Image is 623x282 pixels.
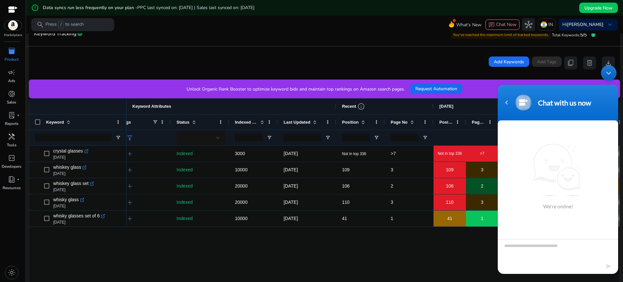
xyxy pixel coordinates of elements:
p: [DATE] [53,203,84,209]
span: 3 [481,163,483,177]
span: Indexed [177,167,193,172]
span: search [36,21,44,29]
span: whiskey glass set [53,179,89,188]
p: Press to search [45,21,84,28]
span: 41 [342,216,347,221]
span: 109 [446,163,453,177]
span: [DATE] [284,200,298,205]
span: Not in top 336 [438,151,462,156]
b: [PERSON_NAME] [567,21,604,28]
span: Last Updated [284,120,310,125]
p: Ads [8,78,15,84]
p: [DATE] [53,155,88,160]
input: Indexed Products Filter Input [235,134,263,141]
span: 41 [447,212,452,225]
span: Indexed [177,183,193,189]
button: Open Filter Menu [422,135,428,140]
p: Reports [5,121,18,127]
p: Tools [7,142,17,148]
p: Sales [7,99,16,105]
p: Unlock Organic Rank Booster to optimize keyword bids and maintain top rankings on Amazon search p... [187,86,405,92]
span: >7 [391,151,396,156]
span: 3 [391,167,393,172]
span: Indexed Products [235,120,258,125]
span: Keyword [46,120,64,125]
span: lab_profile [8,111,16,119]
span: 2 [481,179,483,193]
span: info [77,30,83,37]
span: 10000 [235,216,248,221]
span: add [126,199,134,206]
input: Last Updated Filter Input [284,134,321,141]
span: whisky glasses set of 6 [53,211,100,220]
span: 10000 [235,167,248,172]
span: >7 [480,151,484,156]
span: Position [439,120,453,125]
span: Position [342,120,359,125]
button: Open Filter Menu [325,135,330,140]
span: book_4 [8,176,16,183]
span: [DATE] [284,167,298,172]
span: 110 [342,200,349,205]
span: fiber_manual_record [17,114,19,116]
span: [DATE] [284,183,298,189]
button: Upgrade Now [579,3,618,13]
span: Chat Now [496,21,517,28]
span: add [126,182,134,190]
p: Hi [562,22,604,27]
div: Recent [342,103,365,110]
input: Position Filter Input [342,134,370,141]
span: download [605,59,612,67]
span: whisky glass [53,195,79,204]
span: 20000 [235,183,248,189]
span: 20000 [235,200,248,205]
span: add [126,215,134,223]
span: 109 [342,167,349,172]
button: Add Keywords [489,56,529,67]
p: Product [5,56,18,62]
span: fiber_manual_record [17,178,19,181]
span: crystal glasses [53,146,83,155]
span: What's New [456,19,482,31]
span: 106 [342,183,349,189]
span: 5/5 [580,32,587,38]
span: Indexed [177,216,193,221]
span: Add Keywords [494,58,524,65]
span: hub [525,21,532,29]
span: [DATE] [284,151,298,156]
p: Marketplace [4,33,22,38]
img: in.svg [541,21,547,28]
span: campaign [8,68,16,76]
span: Not in top 336 [342,152,366,156]
span: light_mode [8,269,16,276]
p: [DATE] [53,171,86,176]
span: info [357,103,365,110]
span: Page No [391,120,408,125]
span: 1 [391,216,393,221]
iframe: SalesIQ Chatwindow [495,62,621,277]
h5: Data syncs run less frequently on your plan - [43,5,254,11]
span: Keyword Attributes [132,104,171,109]
span: whiskey glass [53,163,81,172]
span: 1 [481,212,483,225]
span: 110 [446,196,453,209]
p: Resources [3,185,21,191]
mat-icon: error_outline [31,4,39,12]
img: amazon.svg [4,20,22,30]
span: 2 [391,183,393,189]
button: hub [522,18,535,31]
span: 3 [391,200,393,205]
button: Open Filter Menu [116,135,121,140]
span: 3000 [235,151,245,156]
span: Total Keywords: [552,32,580,38]
span: Indexed [177,151,193,156]
span: Page No [472,120,485,125]
input: Keyword Filter Input [35,134,112,141]
span: Request Automation [415,85,457,92]
button: chatChat Now [485,19,519,30]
